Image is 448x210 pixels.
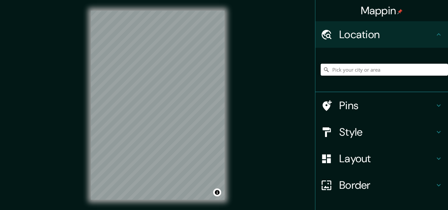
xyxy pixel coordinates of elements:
[339,152,435,165] h4: Layout
[213,188,221,196] button: Toggle attribution
[91,11,224,200] canvas: Map
[397,9,403,14] img: pin-icon.png
[315,119,448,145] div: Style
[315,145,448,172] div: Layout
[321,64,448,76] input: Pick your city or area
[339,178,435,192] h4: Border
[339,125,435,139] h4: Style
[339,28,435,41] h4: Location
[339,99,435,112] h4: Pins
[315,92,448,119] div: Pins
[361,4,403,17] h4: Mappin
[315,172,448,198] div: Border
[315,21,448,48] div: Location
